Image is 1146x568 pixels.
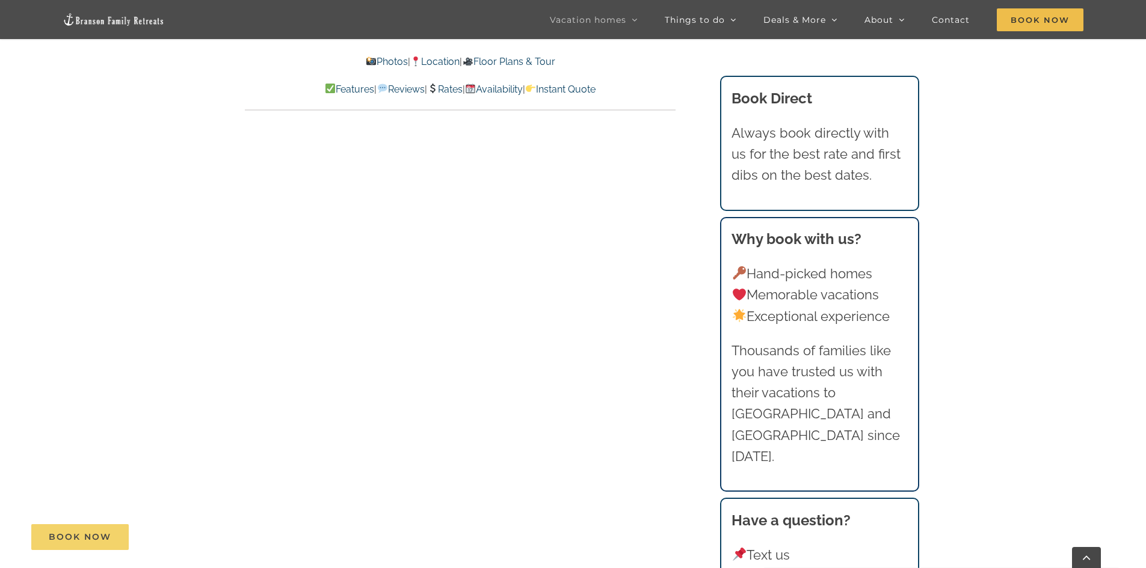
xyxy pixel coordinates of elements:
[525,84,596,95] a: Instant Quote
[732,123,907,186] p: Always book directly with us for the best rate and first dibs on the best dates.
[463,56,473,66] img: 🎥
[410,56,460,67] a: Location
[763,16,826,24] span: Deals & More
[325,84,374,95] a: Features
[665,16,725,24] span: Things to do
[733,288,746,301] img: ❤️
[325,84,335,93] img: ✅
[526,84,535,93] img: 👉
[378,84,387,93] img: 💬
[465,84,523,95] a: Availability
[732,90,812,107] b: Book Direct
[428,84,437,93] img: 💲
[411,56,421,66] img: 📍
[733,309,746,322] img: 🌟
[732,512,851,529] strong: Have a question?
[733,548,746,561] img: 📌
[245,82,676,97] p: | | | |
[733,266,746,279] img: 🔑
[377,84,424,95] a: Reviews
[63,13,165,26] img: Branson Family Retreats Logo
[732,263,907,327] p: Hand-picked homes Memorable vacations Exceptional experience
[932,16,970,24] span: Contact
[427,84,463,95] a: Rates
[366,56,408,67] a: Photos
[997,8,1083,31] span: Book Now
[462,56,555,67] a: Floor Plans & Tour
[466,84,475,93] img: 📆
[366,56,376,66] img: 📸
[732,228,907,250] h3: Why book with us?
[864,16,893,24] span: About
[732,340,907,467] p: Thousands of families like you have trusted us with their vacations to [GEOGRAPHIC_DATA] and [GEO...
[245,54,676,70] p: | |
[550,16,626,24] span: Vacation homes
